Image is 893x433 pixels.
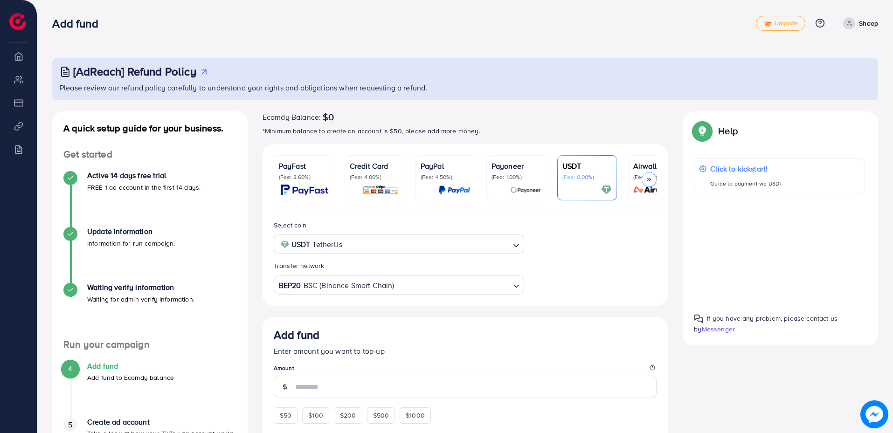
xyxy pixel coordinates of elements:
p: Airwallex [633,160,683,172]
h4: Create ad account [87,418,236,426]
li: Update Information [52,227,248,283]
p: (Fee: 4.00%) [350,173,399,181]
h3: [AdReach] Refund Policy [73,65,196,78]
p: (Fee: 0.00%) [562,173,612,181]
h4: Active 14 days free trial [87,171,201,180]
h4: Get started [52,149,248,160]
img: card [510,185,541,195]
p: PayPal [421,160,470,172]
p: Click to kickstart! [710,163,782,174]
span: Messenger [702,324,735,334]
p: Please review our refund policy carefully to understand your rights and obligations when requesti... [60,82,872,93]
h4: Add fund [87,362,174,371]
img: Popup guide [694,314,703,323]
span: 4 [68,364,72,374]
span: BSC (Binance Smart Chain) [304,279,395,292]
p: Payoneer [491,160,541,172]
p: Information for run campaign. [87,238,175,249]
p: Sheep [859,18,878,29]
p: PayFast [279,160,328,172]
img: tick [764,21,772,27]
p: Enter amount you want to top-up [274,345,657,357]
p: *Minimum balance to create an account is $50, please add more money. [263,125,668,137]
li: Waiting verify information [52,283,248,339]
span: Upgrade [764,20,797,27]
legend: Amount [274,364,657,376]
a: Sheep [839,17,878,29]
span: $200 [340,411,356,420]
h3: Add fund [274,328,319,342]
li: Active 14 days free trial [52,171,248,227]
input: Search for option [345,237,509,252]
span: Ecomdy Balance: [263,111,321,123]
img: Popup guide [694,123,711,139]
p: Add fund to Ecomdy balance [87,372,174,383]
strong: USDT [291,238,311,251]
input: Search for option [395,278,509,292]
img: card [362,185,399,195]
p: Help [718,125,738,137]
span: $100 [308,411,323,420]
div: Search for option [274,275,524,295]
p: Waiting for admin verify information. [87,294,194,305]
img: card [281,185,328,195]
p: (Fee: 1.00%) [491,173,541,181]
p: (Fee: 3.60%) [279,173,328,181]
h4: A quick setup guide for your business. [52,123,248,134]
img: card [630,185,683,195]
span: $0 [323,111,334,123]
p: FREE 1 ad account in the first 14 days. [87,182,201,193]
img: logo [9,13,26,30]
p: (Fee: 4.50%) [421,173,470,181]
span: $50 [280,411,291,420]
h4: Run your campaign [52,339,248,351]
span: TetherUs [312,238,342,251]
label: Select coin [274,220,307,230]
li: Add fund [52,362,248,418]
span: 5 [68,419,72,430]
label: Transfer network [274,261,325,270]
span: $1000 [406,411,425,420]
p: USDT [562,160,612,172]
h4: Update Information [87,227,175,236]
div: Search for option [274,234,524,254]
a: tickUpgrade [756,16,805,31]
span: If you have any problem, please contact us by [694,314,838,334]
p: (Fee: 0.00%) [633,173,683,181]
img: image [861,401,888,428]
p: Guide to payment via USDT [710,178,782,189]
strong: BEP20 [279,279,301,292]
img: card [601,185,612,195]
h3: Add fund [52,17,105,30]
span: $500 [373,411,389,420]
img: coin [281,241,289,249]
p: Credit Card [350,160,399,172]
img: card [438,185,470,195]
h4: Waiting verify information [87,283,194,292]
